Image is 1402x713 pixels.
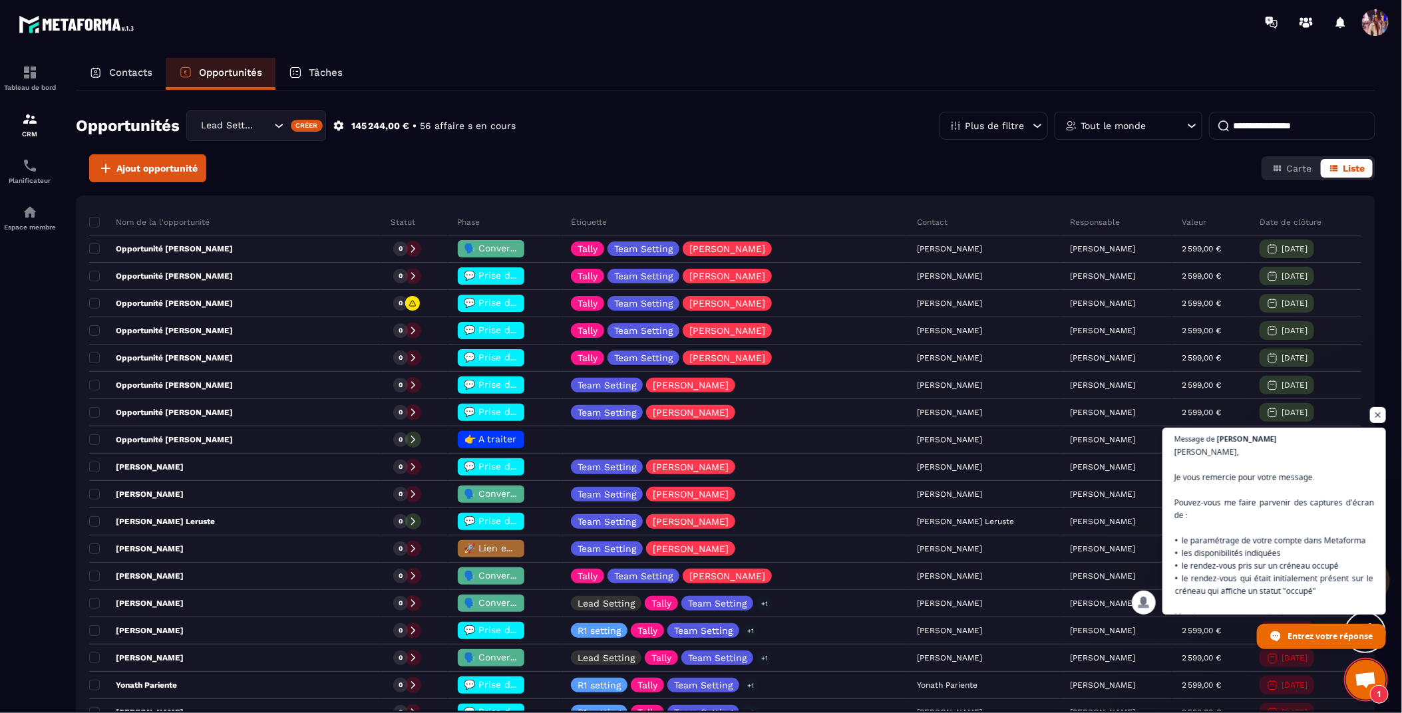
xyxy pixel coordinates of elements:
p: [PERSON_NAME] [1071,435,1136,444]
input: Search for option [258,118,271,133]
p: [PERSON_NAME] [1071,517,1136,526]
p: [PERSON_NAME] Leruste [89,516,215,527]
p: 0 [399,544,403,553]
p: [PERSON_NAME] [89,489,184,499]
p: 0 [399,490,403,499]
p: [DATE] [1282,299,1308,308]
p: 0 [399,626,403,635]
img: automations [22,204,38,220]
p: [DATE] [1282,653,1308,662]
p: CRM [3,130,57,138]
p: Team Setting [674,680,733,690]
p: Opportunité [PERSON_NAME] [89,243,233,254]
p: 2 599,00 € [1182,299,1221,308]
span: 🚀 Lien envoyé & Relance [464,543,582,553]
p: [PERSON_NAME] [689,299,765,308]
p: 0 [399,680,403,690]
p: [PERSON_NAME] [1071,271,1136,281]
span: 💬 Prise de contact effectué [464,325,597,335]
p: Contact [917,217,948,227]
p: [PERSON_NAME] [1071,653,1136,662]
span: [PERSON_NAME], Je vous remercie pour votre message. Pouvez-vous me faire parvenir des captures d'... [1174,446,1374,660]
a: Tâches [275,58,356,90]
p: 2 599,00 € [1182,271,1221,281]
p: [PERSON_NAME] [89,598,184,609]
p: Team Setting [614,326,673,335]
p: Opportunités [199,67,262,78]
p: [DATE] [1282,680,1308,690]
p: [PERSON_NAME] [653,380,729,390]
p: Team Setting [614,571,673,581]
p: Team Setting [578,462,636,472]
p: [PERSON_NAME] [1071,380,1136,390]
a: schedulerschedulerPlanificateur [3,148,57,194]
p: Statut [391,217,415,227]
p: Date de clôture [1260,217,1321,227]
p: Team Setting [614,353,673,362]
span: 👉 A traiter [465,434,517,444]
p: Team Setting [578,408,636,417]
p: 0 [399,244,403,253]
p: Opportunité [PERSON_NAME] [89,353,233,363]
p: 0 [399,517,403,526]
p: 2 599,00 € [1182,408,1221,417]
p: Team Setting [688,653,747,662]
p: Planificateur [3,177,57,184]
p: [PERSON_NAME] [689,326,765,335]
p: [DATE] [1282,244,1308,253]
p: [PERSON_NAME] [1071,490,1136,499]
p: R1 setting [578,680,621,690]
p: Tally [578,244,598,253]
p: [PERSON_NAME] [653,462,729,472]
p: R1 setting [578,626,621,635]
p: Lead Setting [578,599,635,608]
p: 2 599,00 € [1182,353,1221,362]
span: 💬 Prise de contact effectué [464,352,597,362]
p: Team Setting [578,544,636,553]
p: 0 [399,435,403,444]
p: [PERSON_NAME] [689,571,765,581]
p: 145 244,00 € [351,120,409,132]
p: 2 599,00 € [1182,680,1221,690]
p: Nom de la l'opportunité [89,217,210,227]
img: formation [22,111,38,127]
p: +1 [743,624,759,638]
p: [PERSON_NAME] [653,517,729,526]
p: Tally [578,571,598,581]
span: Entrez votre réponse [1288,625,1373,648]
p: Opportunité [PERSON_NAME] [89,325,233,336]
span: [PERSON_NAME] [1217,435,1277,442]
p: Tableau de bord [3,84,57,91]
p: 0 [399,380,403,390]
button: Carte [1264,159,1319,178]
p: 2 599,00 € [1182,326,1221,335]
p: 0 [399,653,403,662]
a: formationformationCRM [3,101,57,148]
p: [PERSON_NAME] [89,543,184,554]
p: Espace membre [3,223,57,231]
p: Team Setting [578,380,636,390]
p: 0 [399,571,403,581]
span: 💬 Prise de contact effectué [464,461,597,472]
p: Team Setting [688,599,747,608]
button: Ajout opportunité [89,154,206,182]
p: Contacts [109,67,152,78]
span: 🗣️ Conversation en cours [464,243,582,253]
p: [DATE] [1282,380,1308,390]
p: [DATE] [1282,353,1308,362]
p: Tâches [309,67,343,78]
span: Ajout opportunité [116,162,198,175]
p: [DATE] [1282,271,1308,281]
p: [PERSON_NAME] [1071,571,1136,581]
span: 💬 Prise de contact effectué [464,406,597,417]
p: 56 affaire s en cours [420,120,516,132]
span: 🗣️ Conversation en cours [464,488,582,499]
img: logo [19,12,138,37]
p: Phase [458,217,480,227]
a: Contacts [76,58,166,90]
p: [PERSON_NAME] [1071,544,1136,553]
p: Team Setting [578,517,636,526]
p: Étiquette [571,217,607,227]
p: 2 599,00 € [1182,244,1221,253]
p: [PERSON_NAME] [653,490,729,499]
